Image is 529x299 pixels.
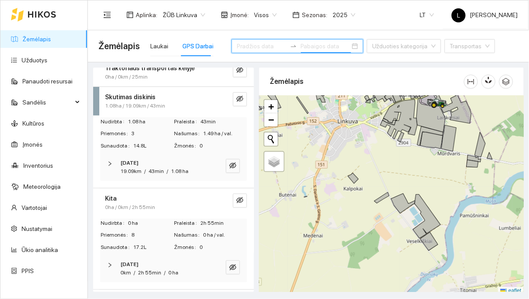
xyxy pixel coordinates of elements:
[464,78,478,85] span: column-width
[22,225,52,232] a: Nustatymai
[105,94,156,101] strong: Skutimas diskinis
[264,100,278,113] a: Zoom in
[105,203,155,212] span: 0ha / 0km / 2h 55min
[22,94,72,111] span: Sandėlis
[131,231,173,239] span: 8
[133,142,173,150] span: 14.8L
[127,11,134,18] span: layout
[107,263,112,268] span: right
[120,160,138,166] strong: [DATE]
[107,161,112,166] span: right
[290,43,297,50] span: to
[22,141,43,148] a: Įmonės
[22,36,51,43] a: Žemėlapis
[171,168,188,174] span: 1.08 ha
[420,8,434,22] span: LT
[293,11,300,18] span: calendar
[164,270,166,276] span: /
[233,92,247,106] button: eye-invisible
[167,168,168,174] span: /
[302,10,327,20] span: Sezonas :
[236,197,243,205] span: eye-invisible
[120,261,138,267] strong: [DATE]
[149,168,164,174] span: 43min
[264,133,278,146] button: Initiate a new search
[221,11,228,18] span: shop
[128,118,173,126] span: 1.08 ha
[229,162,236,170] span: eye-invisible
[264,113,278,126] a: Zoom out
[254,8,277,22] span: Visos
[236,95,243,104] span: eye-invisible
[270,69,464,94] div: Žemėlapis
[452,11,518,18] span: [PERSON_NAME]
[163,8,205,22] span: ŽŪB Linkuva
[200,118,246,126] span: 43min
[464,75,478,89] button: column-width
[174,219,200,227] span: Praleista
[138,270,161,276] span: 2h 55min
[182,41,214,51] div: GPS Darbai
[101,130,131,138] span: Priemonės
[174,243,199,252] span: Žmonės
[168,270,178,276] span: 0 ha
[290,43,297,50] span: swap-right
[23,183,61,190] a: Meteorologija
[131,130,173,138] span: 3
[144,168,146,174] span: /
[229,264,236,272] span: eye-invisible
[174,231,203,239] span: Našumas
[199,243,246,252] span: 0
[233,63,247,77] button: eye-invisible
[105,73,148,81] span: 0ha / 0km / 25min
[101,118,128,126] span: Nudirbta
[233,194,247,208] button: eye-invisible
[457,8,460,22] span: L
[174,118,200,126] span: Praleista
[105,65,195,72] strong: Traktoriaus transportas kelyje
[237,41,286,51] input: Pradžios data
[199,142,246,150] span: 0
[22,57,47,64] a: Užduotys
[100,154,247,181] div: [DATE]19.09km/43min/1.08 haeye-invisible
[100,255,247,282] div: [DATE]0km/2h 55min/0 haeye-invisible
[203,130,246,138] span: 1.49 ha / val.
[268,114,274,125] span: −
[200,219,246,227] span: 2h 55min
[236,66,243,75] span: eye-invisible
[93,87,254,115] div: Skutimas diskinis1.08ha / 19.09km / 43mineye-invisible
[226,159,240,173] button: eye-invisible
[203,231,246,239] span: 0 ha / val.
[98,6,116,24] button: menu-fold
[133,243,173,252] span: 17.2L
[105,195,116,202] strong: Kita
[22,246,58,253] a: Ūkio analitika
[230,10,249,20] span: Įmonė :
[93,58,254,86] div: Traktoriaus transportas kelyje0ha / 0km / 25mineye-invisible
[226,260,240,274] button: eye-invisible
[103,11,111,19] span: menu-fold
[22,204,47,211] a: Vartotojai
[120,168,141,174] span: 19.09km
[105,102,165,110] span: 1.08ha / 19.09km / 43min
[268,101,274,112] span: +
[174,142,199,150] span: Žmonės
[101,231,131,239] span: Priemonės
[22,267,34,274] a: PPIS
[23,162,53,169] a: Inventorius
[101,219,128,227] span: Nudirbta
[264,152,284,171] a: Layers
[134,270,135,276] span: /
[150,41,168,51] div: Laukai
[101,142,133,150] span: Sunaudota
[136,10,157,20] span: Aplinka :
[128,219,173,227] span: 0 ha
[93,188,254,217] div: Kita0ha / 0km / 2h 55mineye-invisible
[22,120,44,127] a: Kultūros
[98,39,140,53] span: Žemėlapis
[333,8,355,22] span: 2025
[500,288,522,294] a: Leaflet
[120,270,131,276] span: 0km
[101,243,133,252] span: Sunaudota
[22,78,72,85] a: Panaudoti resursai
